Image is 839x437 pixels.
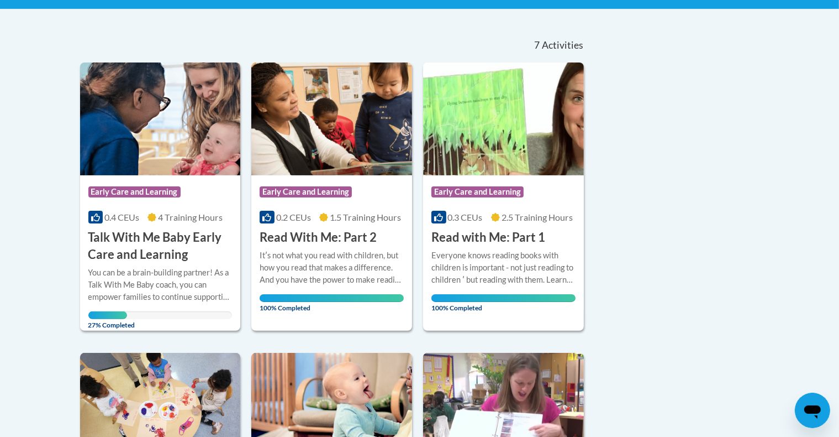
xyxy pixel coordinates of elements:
[423,63,584,175] img: Course Logo
[88,311,127,329] span: 27% Completed
[88,186,181,197] span: Early Care and Learning
[448,212,483,222] span: 0.3 CEUs
[431,229,545,246] h3: Read with Me: Part 1
[330,212,401,222] span: 1.5 Training Hours
[431,294,576,302] div: Your progress
[542,39,583,51] span: Activities
[795,393,830,428] iframe: Button to launch messaging window
[88,311,127,319] div: Your progress
[251,63,412,175] img: Course Logo
[276,212,311,222] span: 0.2 CEUs
[104,212,139,222] span: 0.4 CEUs
[260,249,404,286] div: Itʹs not what you read with children, but how you read that makes a difference. And you have the ...
[502,212,573,222] span: 2.5 Training Hours
[251,63,412,330] a: Course LogoEarly Care and Learning0.2 CEUs1.5 Training Hours Read With Me: Part 2Itʹs not what yo...
[260,294,404,312] span: 100% Completed
[158,212,223,222] span: 4 Training Hours
[88,267,233,303] div: You can be a brain-building partner! As a Talk With Me Baby coach, you can empower families to co...
[80,63,241,175] img: Course Logo
[260,229,377,246] h3: Read With Me: Part 2
[431,294,576,312] span: 100% Completed
[431,249,576,286] div: Everyone knows reading books with children is important - not just reading to children ʹ but read...
[534,39,540,51] span: 7
[260,294,404,302] div: Your progress
[423,63,584,330] a: Course LogoEarly Care and Learning0.3 CEUs2.5 Training Hours Read with Me: Part 1Everyone knows r...
[80,63,241,330] a: Course LogoEarly Care and Learning0.4 CEUs4 Training Hours Talk With Me Baby Early Care and Learn...
[260,186,352,197] span: Early Care and Learning
[88,229,233,263] h3: Talk With Me Baby Early Care and Learning
[431,186,524,197] span: Early Care and Learning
